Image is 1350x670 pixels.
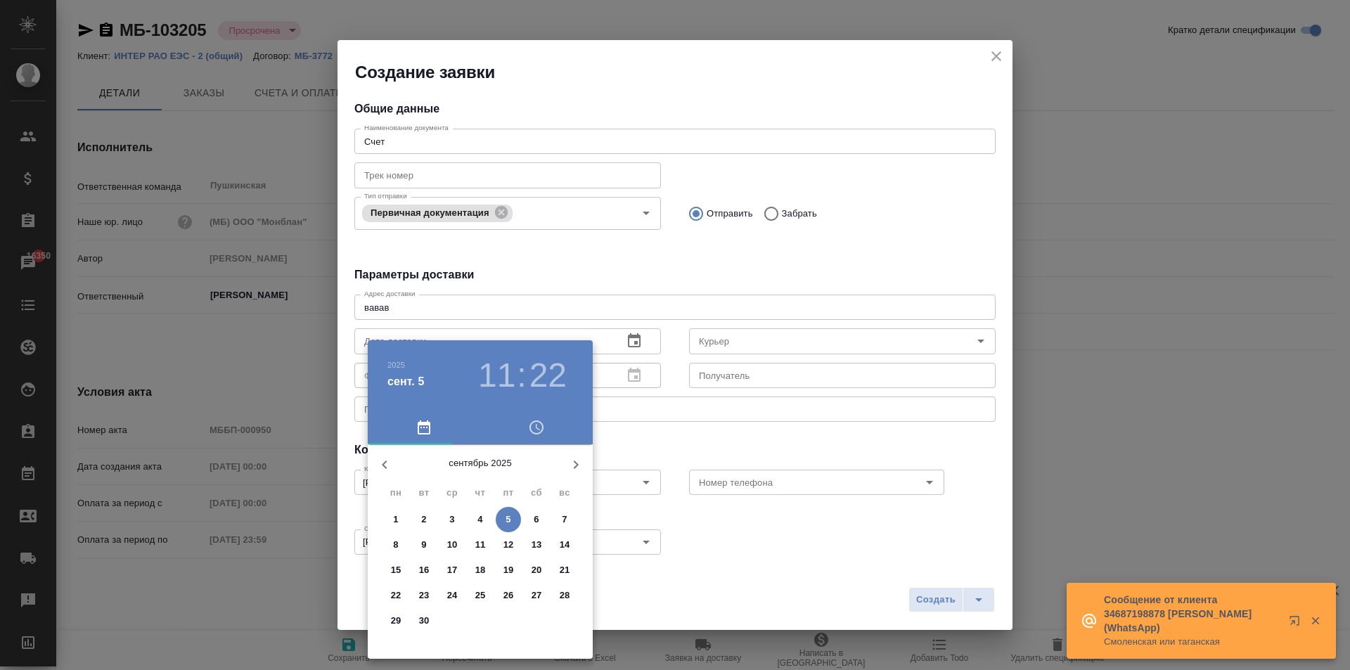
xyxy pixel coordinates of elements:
[517,356,526,395] h3: :
[1104,635,1280,649] p: Смоленская или таганская
[411,608,437,633] button: 30
[532,588,542,603] p: 27
[387,373,425,390] button: сент. 5
[529,356,567,395] button: 22
[468,583,493,608] button: 25
[439,558,465,583] button: 17
[524,486,549,500] span: сб
[552,532,577,558] button: 14
[552,558,577,583] button: 21
[552,486,577,500] span: вс
[391,563,401,577] p: 15
[503,588,514,603] p: 26
[1104,593,1280,635] p: Сообщение от клиента 34687198878 [PERSON_NAME] (WhatsApp)
[439,507,465,532] button: 3
[532,538,542,552] p: 13
[411,532,437,558] button: 9
[468,532,493,558] button: 11
[447,563,458,577] p: 17
[468,558,493,583] button: 18
[560,563,570,577] p: 21
[421,513,426,527] p: 2
[496,558,521,583] button: 19
[503,538,514,552] p: 12
[524,532,549,558] button: 13
[562,513,567,527] p: 7
[475,538,486,552] p: 11
[552,507,577,532] button: 7
[503,563,514,577] p: 19
[1301,614,1330,627] button: Закрыть
[383,558,409,583] button: 15
[391,614,401,628] p: 29
[411,486,437,500] span: вт
[439,583,465,608] button: 24
[496,507,521,532] button: 5
[411,507,437,532] button: 2
[506,513,510,527] p: 5
[478,356,515,395] button: 11
[552,583,577,608] button: 28
[560,538,570,552] p: 14
[560,588,570,603] p: 28
[421,538,426,552] p: 9
[475,588,486,603] p: 25
[383,486,409,500] span: пн
[419,614,430,628] p: 30
[468,507,493,532] button: 4
[496,583,521,608] button: 26
[391,588,401,603] p: 22
[383,532,409,558] button: 8
[447,588,458,603] p: 24
[477,513,482,527] p: 4
[411,583,437,608] button: 23
[439,486,465,500] span: ср
[439,532,465,558] button: 10
[475,563,486,577] p: 18
[387,361,405,369] button: 2025
[383,608,409,633] button: 29
[383,507,409,532] button: 1
[496,532,521,558] button: 12
[524,583,549,608] button: 27
[532,563,542,577] p: 20
[401,456,559,470] p: сентябрь 2025
[449,513,454,527] p: 3
[411,558,437,583] button: 16
[383,583,409,608] button: 22
[447,538,458,552] p: 10
[393,513,398,527] p: 1
[1280,607,1314,640] button: Открыть в новой вкладке
[419,588,430,603] p: 23
[534,513,539,527] p: 6
[496,486,521,500] span: пт
[524,507,549,532] button: 6
[419,563,430,577] p: 16
[524,558,549,583] button: 20
[393,538,398,552] p: 8
[468,486,493,500] span: чт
